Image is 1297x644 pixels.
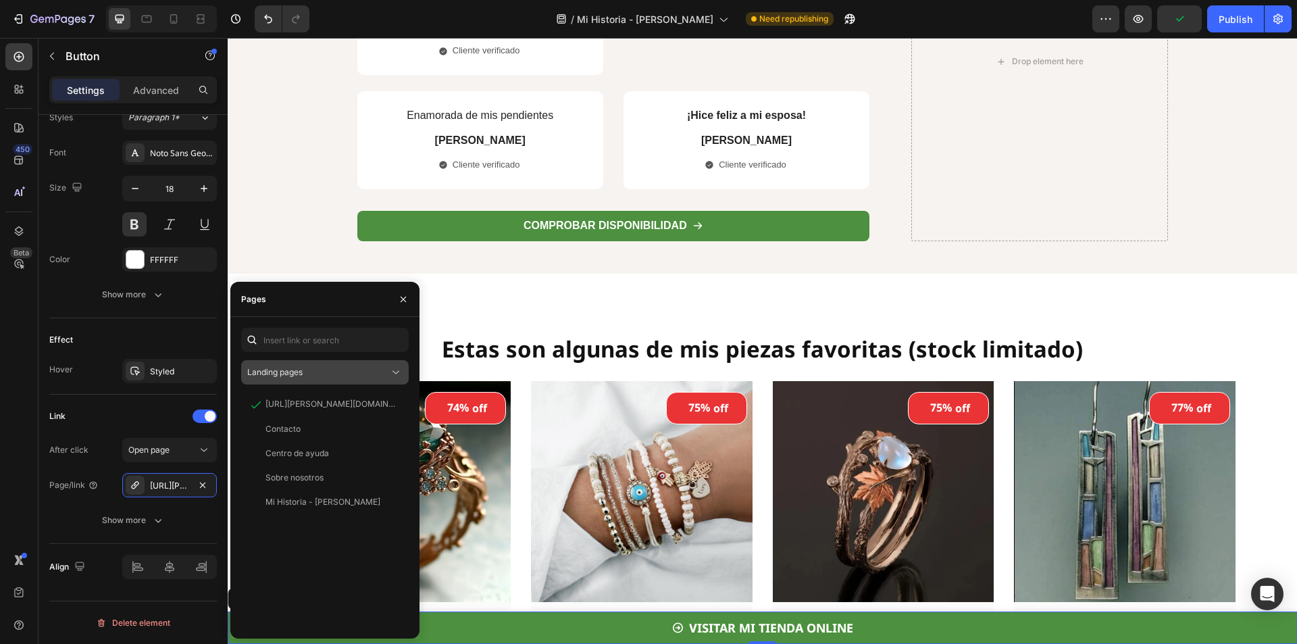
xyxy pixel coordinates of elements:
[122,105,217,130] button: Paragraph 1*
[1219,12,1252,26] div: Publish
[10,247,32,258] div: Beta
[147,71,358,85] p: Enamorada de mis pendientes
[49,444,88,456] div: After click
[225,122,293,133] p: Cliente verificado
[150,254,213,266] div: FFFFFF
[759,13,828,25] span: Need republishing
[545,343,767,565] a: Anillo de piedra lunar naturaleza
[49,612,217,634] button: Delete element
[49,479,99,491] div: Page/link
[150,480,189,492] div: [URL][PERSON_NAME][DOMAIN_NAME]
[459,72,578,83] strong: ¡Hice feliz a mi esposa!
[128,112,180,124] span: Paragraph 1*
[49,282,217,307] button: Show more
[265,398,395,410] div: [URL][PERSON_NAME][DOMAIN_NAME]
[122,438,217,462] button: Open page
[303,343,525,564] a: Pack de 6 Pulseras Resiliencia
[150,366,213,378] div: Styled
[726,360,744,380] div: off
[241,360,409,385] button: Landing pages
[49,508,217,532] button: Show more
[49,179,85,197] div: Size
[701,360,726,379] div: 75%
[49,364,73,376] div: Hover
[13,144,32,155] div: 450
[459,360,484,379] div: 75%
[228,38,1297,644] iframe: Design area
[88,11,95,27] p: 7
[786,343,1008,565] a: Pendientes vintage plateados de colores
[967,360,986,380] div: off
[17,555,47,567] div: Button
[218,360,243,379] div: 74%
[265,496,380,508] div: Mi Historia - [PERSON_NAME]
[130,173,642,203] a: COMPROBAR DISPONIBILIDAD
[102,514,165,527] div: Show more
[49,112,73,124] div: Styles
[1251,578,1283,610] div: Open Intercom Messenger
[49,253,70,266] div: Color
[296,181,459,195] p: COMPROBAR DISPONIBILIDAD
[5,5,101,32] button: 7
[49,410,66,422] div: Link
[491,122,559,133] p: Cliente verificado
[247,367,303,377] span: Landing pages
[133,83,179,97] p: Advanced
[255,5,309,32] div: Undo/Redo
[67,83,105,97] p: Settings
[571,12,574,26] span: /
[241,293,266,305] div: Pages
[66,48,180,64] p: Button
[150,147,213,159] div: Noto Sans Georgian
[49,334,73,346] div: Effect
[225,7,293,19] p: Cliente verificado
[474,97,564,108] strong: [PERSON_NAME]
[265,423,301,435] div: Contacto
[1207,5,1264,32] button: Publish
[49,558,88,576] div: Align
[784,18,856,29] div: Drop element here
[214,296,855,326] strong: Estas son algunas de mis piezas favoritas (stock limitado)
[49,147,66,159] div: Font
[62,343,284,565] a: Anillo de cristal verde naturaleza
[577,12,713,26] span: Mi Historia - [PERSON_NAME]
[243,360,261,380] div: off
[942,360,967,379] div: 77%
[484,360,503,380] div: off
[265,447,329,460] div: Centro de ayuda
[128,445,170,455] span: Open page
[102,288,165,301] div: Show more
[241,328,409,352] input: Insert link or search
[265,472,324,484] div: Sobre nosotros
[461,579,626,601] p: VISITAR MI TIENDA ONLINE
[207,97,298,108] strong: [PERSON_NAME]
[96,615,170,631] div: Delete element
